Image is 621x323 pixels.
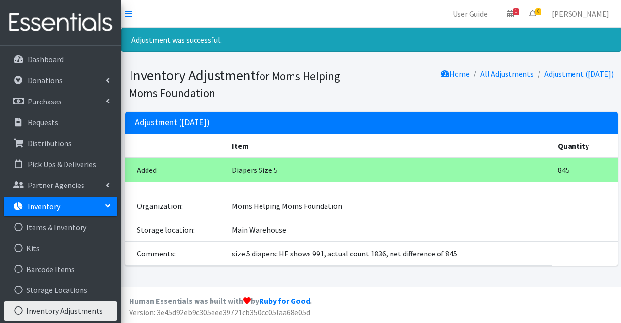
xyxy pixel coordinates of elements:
a: Inventory Adjustments [4,301,117,321]
a: [PERSON_NAME] [544,4,617,23]
a: Distributions [4,134,117,153]
div: Adjustment was successful. [121,28,621,52]
a: Inventory [4,197,117,216]
a: User Guide [445,4,495,23]
strong: Human Essentials was built with by . [129,296,312,306]
p: Donations [28,75,63,85]
a: All Adjustments [480,69,534,79]
a: Home [441,69,470,79]
span: Version: 3e45d92eb9c305eee39721cb350cc05faa68e05d [129,307,310,317]
td: Main Warehouse [226,218,552,242]
span: 6 [535,8,541,15]
td: Comments: [125,242,226,266]
a: Pick Ups & Deliveries [4,154,117,174]
td: Moms Helping Moms Foundation [226,194,552,218]
a: Kits [4,238,117,258]
td: Added [125,158,226,182]
a: Purchases [4,92,117,111]
a: Storage Locations [4,280,117,300]
a: Barcode Items [4,259,117,279]
small: for Moms Helping Moms Foundation [129,69,340,100]
h2: Adjustment ([DATE]) [135,118,210,128]
p: Dashboard [28,54,64,64]
a: Adjustment ([DATE]) [544,69,614,79]
a: Partner Agencies [4,175,117,195]
td: 845 [552,158,617,182]
a: Donations [4,70,117,90]
p: Pick Ups & Deliveries [28,159,96,169]
span: 1 [513,8,519,15]
p: Purchases [28,97,62,106]
a: Dashboard [4,50,117,69]
td: Storage location: [125,218,226,242]
a: Requests [4,113,117,132]
td: Diapers Size 5 [226,158,552,182]
p: Requests [28,118,58,127]
h1: Inventory Adjustment [129,67,368,101]
p: Partner Agencies [28,180,84,190]
img: HumanEssentials [4,6,117,39]
a: Ruby for Good [259,296,310,306]
td: size 5 diapers: HE shows 991, actual count 1836, net difference of 845 [226,242,552,266]
td: Organization: [125,194,226,218]
a: 1 [499,4,522,23]
th: Quantity [552,134,617,158]
a: 6 [522,4,544,23]
a: Items & Inventory [4,218,117,237]
p: Distributions [28,138,72,148]
th: Item [226,134,552,158]
p: Inventory [28,202,60,211]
